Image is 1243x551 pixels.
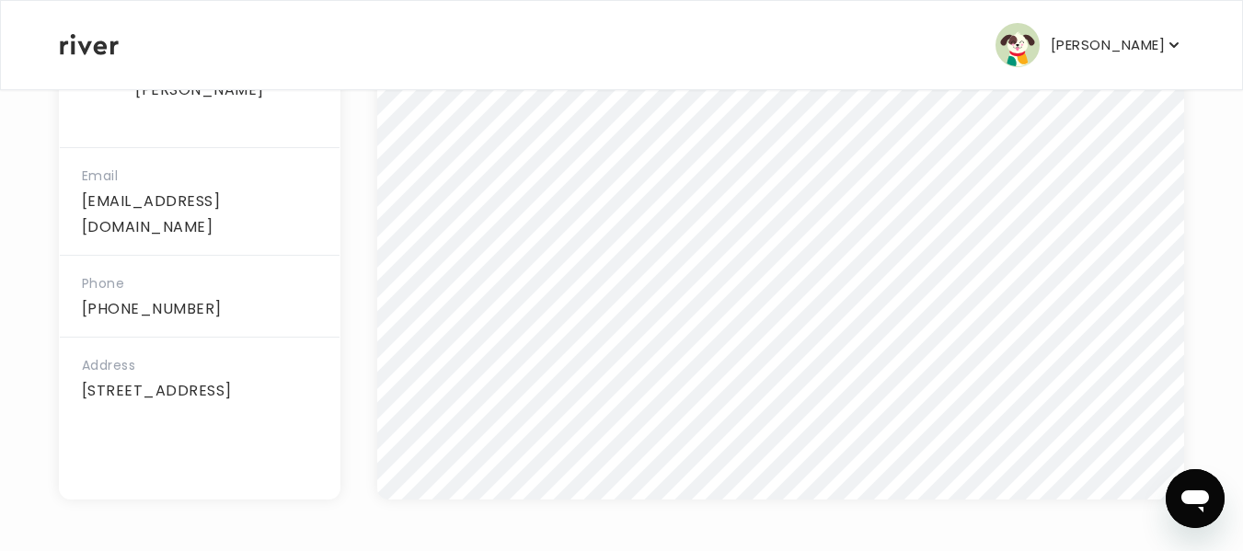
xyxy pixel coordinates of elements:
p: [PERSON_NAME] [60,77,340,103]
p: [PERSON_NAME] [1051,32,1165,58]
img: user avatar [996,23,1040,67]
p: [EMAIL_ADDRESS][DOMAIN_NAME] [82,189,317,240]
p: [PHONE_NUMBER] [82,296,317,322]
button: user avatar[PERSON_NAME] [996,23,1183,67]
span: Phone [82,274,124,293]
iframe: Button to launch messaging window, conversation in progress [1166,469,1225,528]
p: [STREET_ADDRESS] [82,378,317,404]
span: Address [82,356,135,374]
span: Email [82,166,118,185]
